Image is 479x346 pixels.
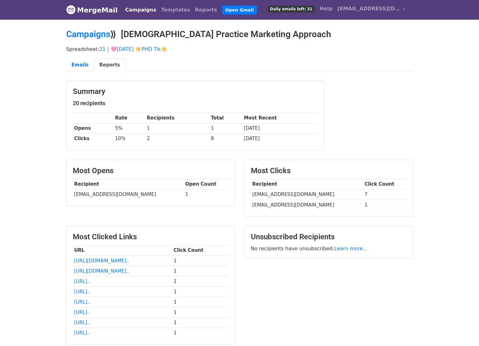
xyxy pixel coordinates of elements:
td: 1 [172,297,228,307]
a: Templates [159,4,192,16]
td: 2 [145,134,209,144]
a: [URL].. [74,320,90,325]
td: 1 [145,123,209,134]
a: [URL].. [74,279,90,284]
th: Recipient [251,179,363,189]
th: Click Count [363,179,407,189]
span: [EMAIL_ADDRESS][DOMAIN_NAME] [337,5,400,12]
a: [URL].. [74,309,90,315]
td: 5% [114,123,146,134]
td: 1 [172,287,228,297]
th: Most Recent [242,113,317,123]
a: [URL].. [74,330,90,336]
td: 10% [114,134,146,144]
p: No recipients have unsubscribed. [251,245,407,252]
h3: Summary [73,87,317,96]
td: 1 [172,276,228,286]
th: Open Count [184,179,228,189]
td: 1 [172,307,228,318]
td: 1 [172,256,228,266]
a: Daily emails left: 31 [265,2,317,15]
th: Clicks [73,134,114,144]
td: [EMAIL_ADDRESS][DOMAIN_NAME] [73,189,184,200]
h5: 20 recipients [73,100,317,107]
td: 1 [209,123,242,134]
th: Rate [114,113,146,123]
img: MergeMail logo [66,5,76,14]
a: MergeMail [66,3,118,17]
td: 1 [172,266,228,276]
td: [DATE] [242,134,317,144]
td: 1 [363,200,407,210]
a: 21 | 🩷[DATE] ☀️PHD Tik☀️ [99,46,167,52]
th: Click Count [172,245,228,256]
td: 7 [363,189,407,200]
h3: Most Clicks [251,166,407,175]
a: Open Gmail [222,6,257,15]
a: [URL][DOMAIN_NAME].. [74,258,129,264]
th: Total [209,113,242,123]
td: 8 [209,134,242,144]
h3: Unsubscribed Recipients [251,232,407,241]
th: URL [73,245,172,256]
th: Opens [73,123,114,134]
td: [DATE] [242,123,317,134]
a: Campaigns [123,4,159,16]
h2: ⟫ [DEMOGRAPHIC_DATA] Practice Marketing Approach [66,29,413,40]
a: Help [317,2,335,15]
h3: Most Clicked Links [73,232,228,241]
a: Learn more... [334,246,368,251]
a: Reports [192,4,220,16]
td: 1 [172,318,228,328]
h3: Most Opens [73,166,228,175]
a: [URL].. [74,289,90,295]
td: [EMAIL_ADDRESS][DOMAIN_NAME] [251,189,363,200]
th: Recipient [73,179,184,189]
a: [URL][DOMAIN_NAME].. [74,268,129,274]
a: Emails [66,59,94,71]
a: Reports [94,59,125,71]
a: [URL].. [74,299,90,305]
td: [EMAIL_ADDRESS][DOMAIN_NAME] [251,200,363,210]
p: Spreadsheet: [66,46,413,52]
a: Campaigns [66,29,110,39]
td: 1 [172,328,228,338]
span: Daily emails left: 31 [268,6,314,12]
a: [EMAIL_ADDRESS][DOMAIN_NAME] [335,2,408,17]
td: 1 [184,189,228,200]
iframe: Chat Widget [448,316,479,346]
th: Recipients [145,113,209,123]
